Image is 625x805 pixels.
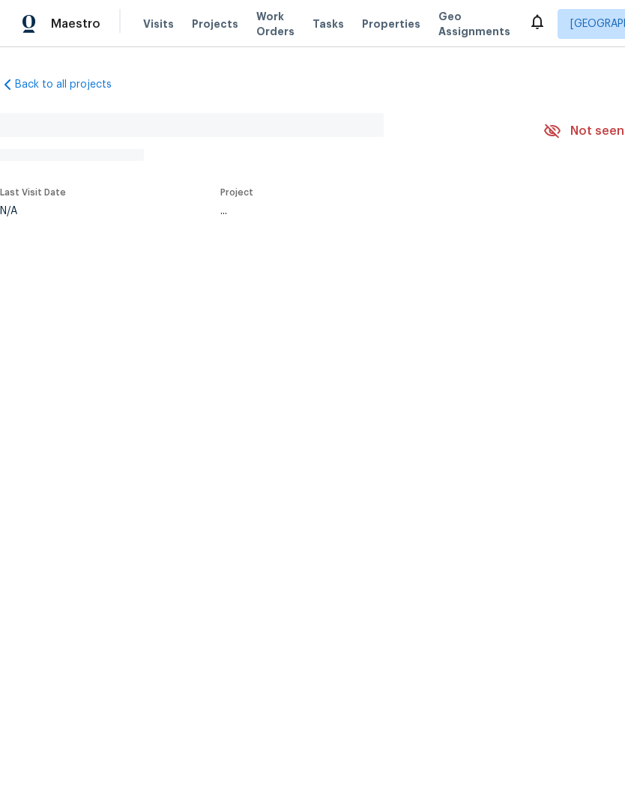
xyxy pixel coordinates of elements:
[362,16,420,31] span: Properties
[192,16,238,31] span: Projects
[220,206,508,216] div: ...
[220,188,253,197] span: Project
[256,9,295,39] span: Work Orders
[312,19,344,29] span: Tasks
[51,16,100,31] span: Maestro
[143,16,174,31] span: Visits
[438,9,510,39] span: Geo Assignments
